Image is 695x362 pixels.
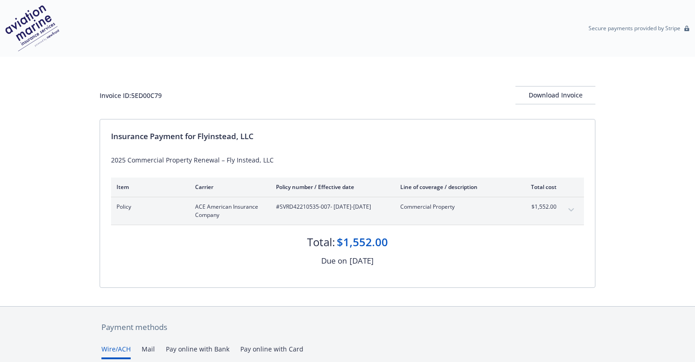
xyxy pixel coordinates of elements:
div: 2025 Commercial Property Renewal – Fly Instead, LLC [111,155,584,165]
div: $1,552.00 [337,234,388,250]
button: expand content [564,203,578,217]
div: Total cost [522,183,557,191]
span: Commercial Property [400,203,508,211]
div: Carrier [195,183,261,191]
p: Secure payments provided by Stripe [589,24,680,32]
span: $1,552.00 [522,203,557,211]
button: Pay online with Card [240,344,303,359]
div: Invoice ID: 5ED00C79 [100,91,162,100]
button: Download Invoice [515,86,595,104]
span: Policy [117,203,180,211]
div: [DATE] [350,255,374,267]
div: Total: [307,234,335,250]
div: Insurance Payment for Flyinstead, LLC [111,130,584,142]
div: Policy number / Effective date [276,183,386,191]
button: Wire/ACH [101,344,131,359]
div: Due on [321,255,347,267]
span: ACE American Insurance Company [195,203,261,219]
button: Mail [142,344,155,359]
div: Payment methods [101,321,594,333]
div: Line of coverage / description [400,183,508,191]
div: Item [117,183,180,191]
button: Pay online with Bank [166,344,229,359]
div: PolicyACE American Insurance Company#SVRD42210535-007- [DATE]-[DATE]Commercial Property$1,552.00e... [111,197,584,225]
span: #SVRD42210535-007 - [DATE]-[DATE] [276,203,386,211]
